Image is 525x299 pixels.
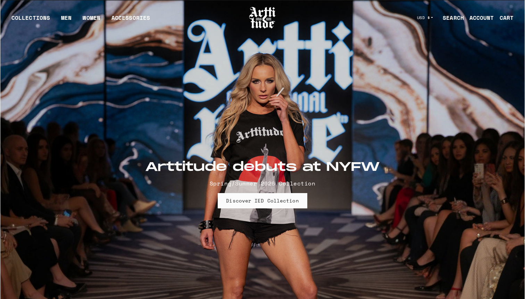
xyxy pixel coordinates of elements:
[417,15,430,20] span: USD $
[83,14,100,27] a: WOMEN
[61,14,72,27] a: MEN
[437,11,464,25] a: SEARCH
[464,11,494,25] a: ACCOUNT
[413,10,437,25] button: USD $
[111,14,150,27] div: ACCESSORIES
[218,193,307,208] a: Discover IED Collection
[11,14,50,27] div: COLLECTIONS
[145,160,380,175] h2: Arttitude debuts at NYFW
[494,11,514,25] a: Open cart
[249,6,276,30] img: Arttitude
[500,14,514,22] div: CART
[145,179,380,188] p: Spring/Summer 2026 Collection
[6,14,156,27] ul: Main navigation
